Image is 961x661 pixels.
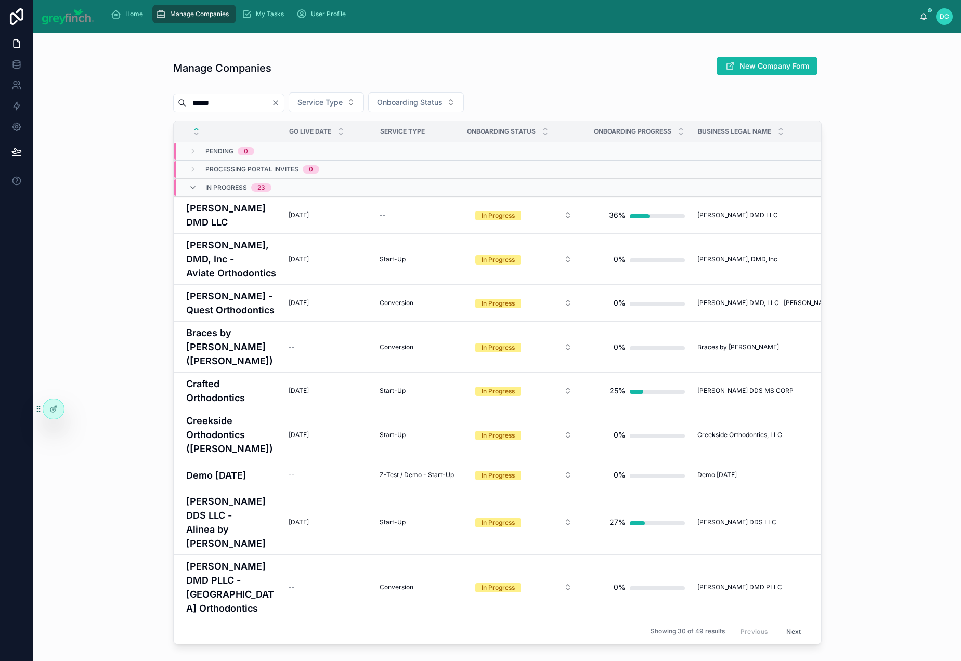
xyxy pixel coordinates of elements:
div: 36% [609,205,626,226]
div: 0% [614,337,626,358]
h4: Braces by [PERSON_NAME] ([PERSON_NAME]) [186,326,276,368]
div: In Progress [482,299,515,308]
div: 0 [309,165,313,174]
button: Select Button [467,250,580,269]
span: [PERSON_NAME] DDS MS CORP [697,387,794,395]
a: Select Button [466,577,581,597]
span: Pending [205,147,233,155]
div: 0% [614,425,626,445]
a: [DATE] [289,299,367,307]
a: Manage Companies [152,5,236,23]
span: [DATE] [289,518,309,526]
span: [PERSON_NAME], DMD, Inc [697,255,777,263]
span: -- [380,211,386,219]
div: In Progress [482,518,515,527]
span: -- [289,343,295,351]
a: [DATE] [289,518,367,526]
a: 0% [593,425,685,445]
span: Start-Up [380,431,406,439]
button: Select Button [368,92,464,112]
a: 0% [593,293,685,313]
h1: Manage Companies [173,61,271,75]
span: In Progress [205,183,247,192]
a: Conversion [380,583,454,591]
a: -- [289,583,367,591]
a: [PERSON_NAME] DMD PLLC [697,583,869,591]
a: Select Button [466,512,581,532]
button: Select Button [467,578,580,597]
span: [DATE] [289,431,309,439]
a: Select Button [466,465,581,485]
div: 0 [244,147,248,155]
a: [PERSON_NAME] DMD LLC [697,211,869,219]
span: User Profile [311,10,346,18]
span: Conversion [380,343,413,351]
a: [PERSON_NAME] DDS LLC [697,518,869,526]
a: 0% [593,577,685,598]
a: Creekside Orthodontics ([PERSON_NAME]) [186,414,276,456]
a: Conversion [380,299,454,307]
div: In Progress [482,471,515,480]
a: Demo [DATE] [186,468,276,482]
button: Select Button [467,513,580,532]
a: Demo [DATE] [697,471,869,479]
span: [DATE] [289,211,309,219]
button: Select Button [467,338,580,356]
span: -- [289,471,295,479]
span: [PERSON_NAME] DMD LLC [697,211,778,219]
span: [DATE] [289,255,309,263]
button: Select Button [467,381,580,400]
span: Demo [DATE] [697,471,737,479]
button: New Company Form [717,57,817,75]
span: [PERSON_NAME] DMD PLLC [697,583,782,591]
span: -- [289,583,295,591]
img: App logo [42,8,94,25]
a: Z-Test / Demo - Start-Up [380,471,454,479]
button: Select Button [289,92,364,112]
a: -- [289,471,367,479]
span: Showing 30 of 49 results [651,628,725,636]
a: Select Button [466,381,581,401]
span: [PERSON_NAME] DDS LLC [697,518,776,526]
div: In Progress [482,431,515,440]
span: My Tasks [256,10,284,18]
div: In Progress [482,255,515,265]
span: Braces by [PERSON_NAME] [697,343,779,351]
div: 25% [609,380,626,401]
span: Start-Up [380,518,406,526]
span: [PERSON_NAME] DMD, LLC [PERSON_NAME] DMD2, LLC [697,299,869,307]
a: -- [289,343,367,351]
a: 25% [593,380,685,401]
button: Next [779,624,808,640]
div: In Progress [482,211,515,220]
span: Start-Up [380,387,406,395]
a: 0% [593,465,685,485]
div: 0% [614,577,626,598]
span: [DATE] [289,387,309,395]
div: In Progress [482,583,515,592]
a: [PERSON_NAME], DMD, Inc - Aviate Orthodontics [186,238,276,280]
a: [PERSON_NAME] DDS LLC - Alinea by [PERSON_NAME] [186,494,276,550]
a: [PERSON_NAME] DDS MS CORP [697,387,869,395]
a: 0% [593,249,685,270]
a: Braces by [PERSON_NAME] [697,343,869,351]
span: Go Live Date [289,127,331,136]
span: Onboarding Status [377,97,443,108]
a: Crafted Orthodontics [186,377,276,405]
a: Select Button [466,337,581,357]
a: [DATE] [289,211,367,219]
a: Select Button [466,205,581,225]
span: Home [125,10,143,18]
a: [DATE] [289,255,367,263]
span: DC [940,12,949,21]
a: [PERSON_NAME], DMD, Inc [697,255,869,263]
a: [PERSON_NAME] DMD LLC [186,201,276,229]
button: Clear [271,99,284,107]
div: 0% [614,465,626,485]
span: Business Legal Name [698,127,771,136]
